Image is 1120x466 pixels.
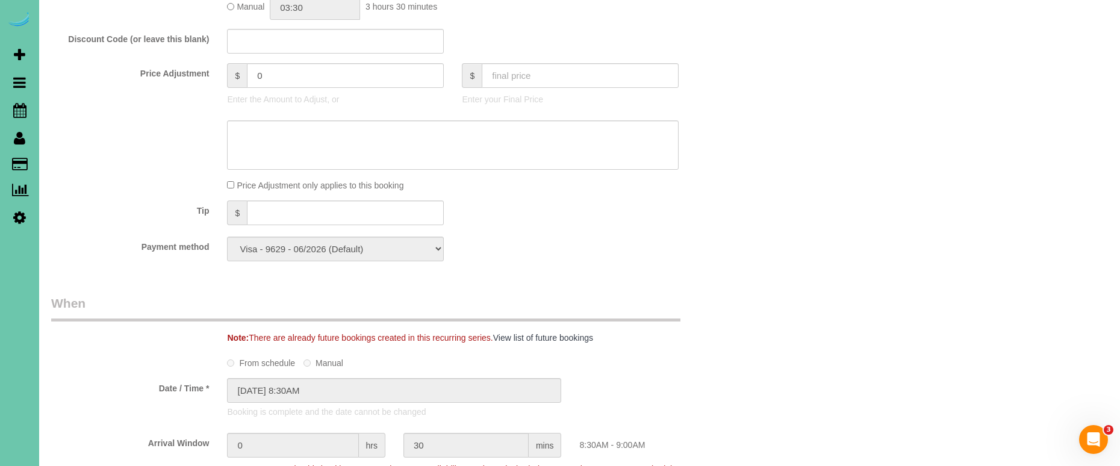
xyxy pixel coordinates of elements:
label: Date / Time * [42,378,218,394]
label: Price Adjustment [42,63,218,79]
label: From schedule [227,353,295,369]
strong: Note: [227,333,249,343]
span: $ [462,63,482,88]
input: MM/DD/YYYY HH:MM [227,378,561,403]
img: Automaid Logo [7,12,31,29]
span: $ [227,200,247,225]
input: Manual [303,359,311,367]
label: Discount Code (or leave this blank) [42,29,218,45]
div: There are already future bookings created in this recurring series. [218,332,746,344]
input: From schedule [227,359,234,367]
p: Enter the Amount to Adjust, or [227,93,444,105]
span: $ [227,63,247,88]
label: Arrival Window [42,433,218,449]
input: final price [482,63,679,88]
span: Manual [237,2,264,12]
legend: When [51,294,680,322]
p: Booking is complete and the date cannot be changed [227,406,679,418]
span: 3 [1104,425,1113,435]
label: Tip [42,200,218,217]
label: Manual [303,353,343,369]
span: 3 hours 30 minutes [366,2,437,12]
div: 8:30AM - 9:00AM [570,433,746,451]
a: View list of future bookings [493,333,593,343]
iframe: Intercom live chat [1079,425,1108,454]
span: mins [529,433,562,458]
span: hrs [359,433,385,458]
p: Enter your Final Price [462,93,679,105]
label: Payment method [42,237,218,253]
span: Price Adjustment only applies to this booking [237,181,403,190]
